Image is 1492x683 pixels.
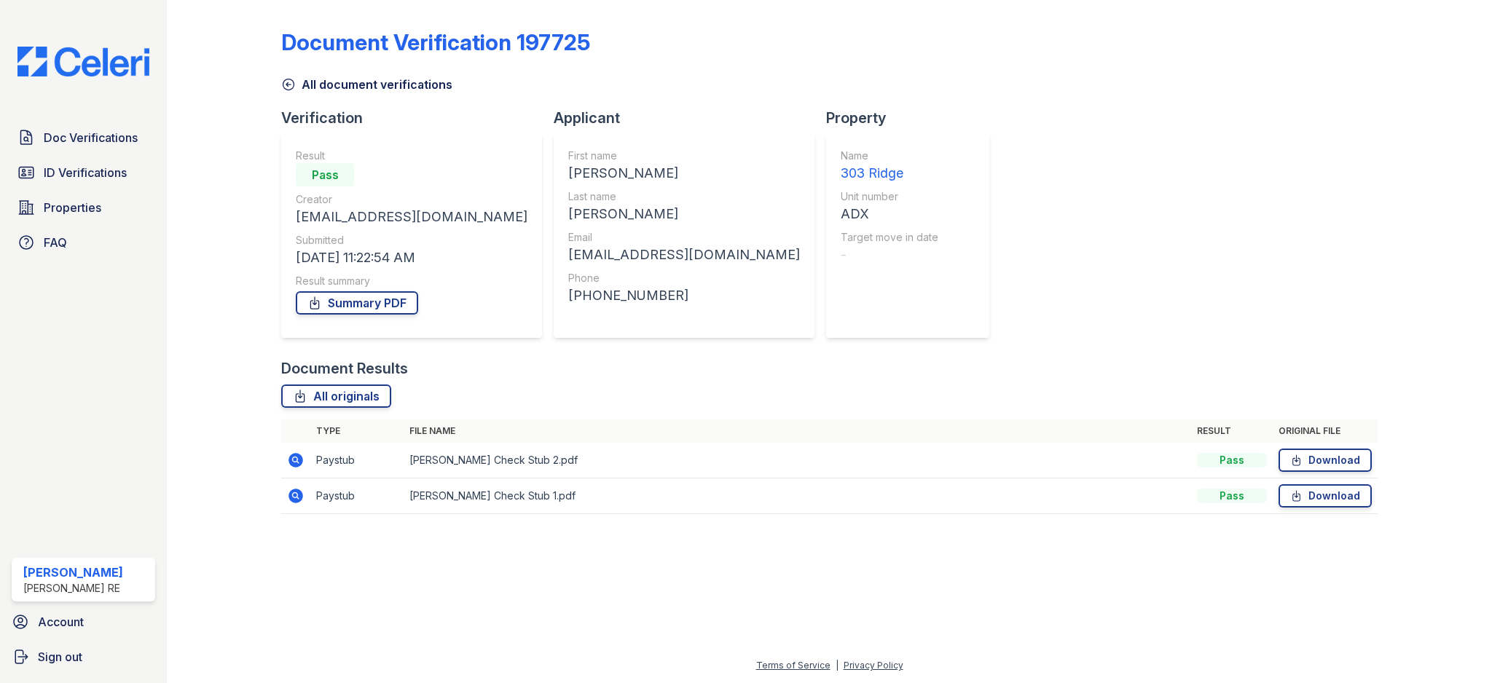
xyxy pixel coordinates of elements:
div: First name [568,149,800,163]
a: Properties [12,193,155,222]
div: Pass [296,163,354,186]
div: Last name [568,189,800,204]
td: [PERSON_NAME] Check Stub 2.pdf [404,443,1190,478]
div: [EMAIL_ADDRESS][DOMAIN_NAME] [568,245,800,265]
div: Result [296,149,527,163]
div: Document Results [281,358,408,379]
a: Summary PDF [296,291,418,315]
span: ID Verifications [44,164,127,181]
div: Pass [1197,489,1267,503]
a: Privacy Policy [844,660,903,671]
span: Properties [44,199,101,216]
a: All originals [281,384,391,408]
td: Paystub [310,478,404,514]
img: CE_Logo_Blue-a8612792a0a2168367f1c8372b55b34899dd931a85d93a1a3d3e32e68fde9ad4.png [6,47,161,76]
a: Account [6,607,161,636]
span: Sign out [38,648,82,666]
div: Phone [568,271,800,285]
div: Result summary [296,274,527,288]
div: Document Verification 197725 [281,29,590,55]
a: Doc Verifications [12,123,155,152]
a: All document verifications [281,76,452,93]
th: File name [404,419,1190,443]
div: [EMAIL_ADDRESS][DOMAIN_NAME] [296,207,527,227]
td: Paystub [310,443,404,478]
div: 303 Ridge [841,163,938,183]
div: Verification [281,108,554,128]
div: [PERSON_NAME] [568,163,800,183]
th: Result [1191,419,1273,443]
th: Original file [1273,419,1378,443]
a: ID Verifications [12,158,155,187]
div: [PERSON_NAME] [568,204,800,224]
span: Account [38,613,84,631]
div: Applicant [554,108,826,128]
div: Creator [296,192,527,207]
div: Submitted [296,233,527,248]
a: FAQ [12,228,155,257]
div: ADX [841,204,938,224]
div: | [836,660,839,671]
div: Target move in date [841,230,938,245]
div: [PERSON_NAME] RE [23,581,123,596]
a: Download [1279,484,1372,508]
div: [PERSON_NAME] [23,564,123,581]
div: [DATE] 11:22:54 AM [296,248,527,268]
a: Terms of Service [756,660,831,671]
a: Download [1279,449,1372,472]
a: Sign out [6,642,161,671]
a: Name 303 Ridge [841,149,938,183]
div: Unit number [841,189,938,204]
span: FAQ [44,234,67,251]
div: Name [841,149,938,163]
div: Email [568,230,800,245]
div: [PHONE_NUMBER] [568,285,800,306]
td: [PERSON_NAME] Check Stub 1.pdf [404,478,1190,514]
th: Type [310,419,404,443]
span: Doc Verifications [44,129,138,146]
div: Property [826,108,1001,128]
div: - [841,245,938,265]
div: Pass [1197,453,1267,467]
